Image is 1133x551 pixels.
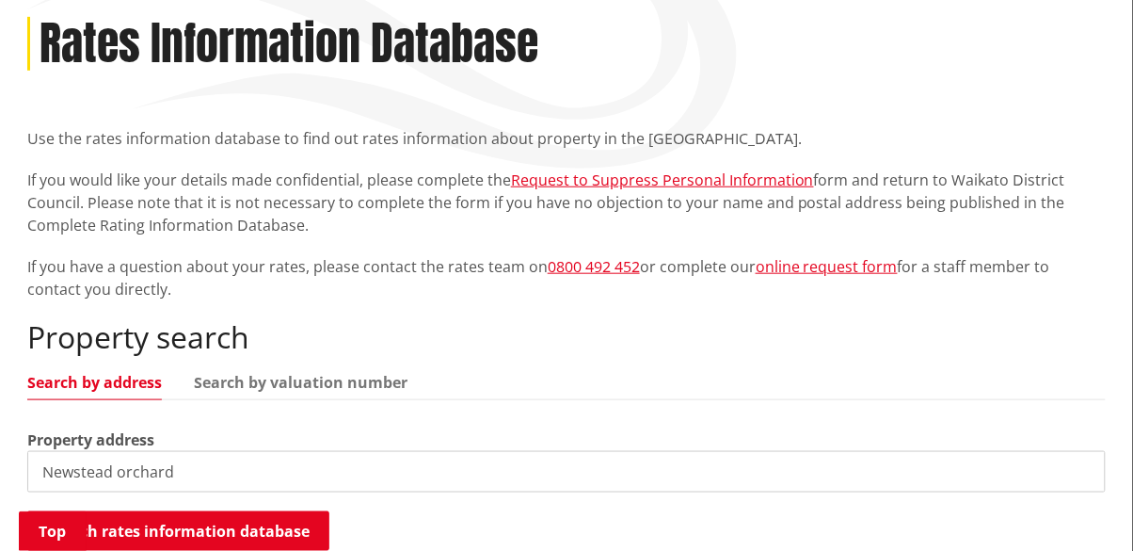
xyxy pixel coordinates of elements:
[27,127,1106,150] p: Use the rates information database to find out rates information about property in the [GEOGRAPHI...
[27,429,154,451] label: Property address
[27,169,1106,236] p: If you would like your details made confidential, please complete the form and return to Waikato ...
[19,511,87,551] a: Top
[40,17,538,72] h1: Rates Information Database
[756,256,898,277] a: online request form
[548,256,640,277] a: 0800 492 452
[27,375,162,390] a: Search by address
[27,255,1106,300] p: If you have a question about your rates, please contact the rates team on or complete our for a s...
[27,451,1106,493] input: e.g. Duke Street NGARUAWAHIA
[27,511,329,551] button: Search rates information database
[194,375,407,390] a: Search by valuation number
[511,170,814,190] a: Request to Suppress Personal Information
[1046,472,1114,540] iframe: Messenger Launcher
[27,319,1106,355] h2: Property search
